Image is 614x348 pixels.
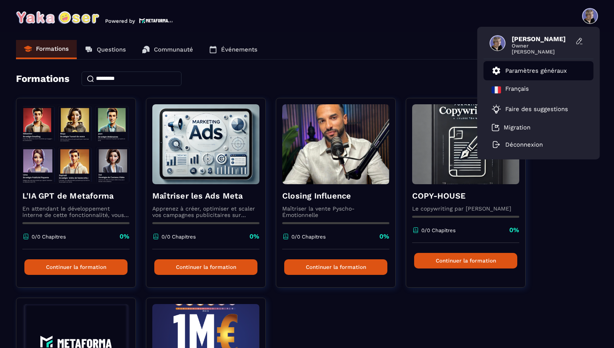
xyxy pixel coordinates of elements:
[505,85,529,95] p: Français
[379,232,389,241] p: 0%
[249,232,259,241] p: 0%
[291,234,326,240] p: 0/0 Chapitres
[505,67,567,74] p: Paramètres généraux
[284,259,387,275] button: Continuer la formation
[152,190,259,201] h4: Maîtriser les Ads Meta
[97,46,126,53] p: Questions
[504,124,530,131] p: Migration
[32,234,66,240] p: 0/0 Chapitres
[512,43,572,49] span: Owner
[77,40,134,59] a: Questions
[134,40,201,59] a: Communauté
[152,205,259,218] p: Apprenez à créer, optimiser et scaler vos campagnes publicitaires sur Facebook et Instagram.
[492,66,567,76] a: Paramètres généraux
[161,234,196,240] p: 0/0 Chapitres
[22,205,130,218] p: En attendant le développement interne de cette fonctionnalité, vous pouvez déjà l’utiliser avec C...
[24,259,128,275] button: Continuer la formation
[512,35,572,43] span: [PERSON_NAME]
[512,49,572,55] span: [PERSON_NAME]
[120,232,130,241] p: 0%
[276,98,406,298] a: formation-backgroundClosing InfluenceMaîtriser la vente Pyscho-Émotionnelle0/0 Chapitres0%Continu...
[282,190,389,201] h4: Closing Influence
[412,104,519,184] img: formation-background
[282,104,389,184] img: formation-background
[16,11,99,24] img: logo-branding
[412,190,519,201] h4: COPY-HOUSE
[282,205,389,218] p: Maîtriser la vente Pyscho-Émotionnelle
[201,40,265,59] a: Événements
[414,253,517,268] button: Continuer la formation
[492,104,576,114] a: Faire des suggestions
[146,98,276,298] a: formation-backgroundMaîtriser les Ads MetaApprenez à créer, optimiser et scaler vos campagnes pub...
[421,227,456,233] p: 0/0 Chapitres
[22,190,130,201] h4: L'IA GPT de Metaforma
[406,98,536,298] a: formation-backgroundCOPY-HOUSELe copywriting par [PERSON_NAME]0/0 Chapitres0%Continuer la formation
[221,46,257,53] p: Événements
[412,205,519,212] p: Le copywriting par [PERSON_NAME]
[16,40,77,59] a: Formations
[492,123,530,131] a: Migration
[152,104,259,184] img: formation-background
[22,104,130,184] img: formation-background
[36,45,69,52] p: Formations
[139,17,173,24] img: logo
[509,226,519,235] p: 0%
[105,18,135,24] p: Powered by
[16,98,146,298] a: formation-backgroundL'IA GPT de MetaformaEn attendant le développement interne de cette fonctionn...
[154,259,257,275] button: Continuer la formation
[16,73,70,84] h4: Formations
[505,141,543,148] p: Déconnexion
[154,46,193,53] p: Communauté
[505,105,568,113] p: Faire des suggestions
